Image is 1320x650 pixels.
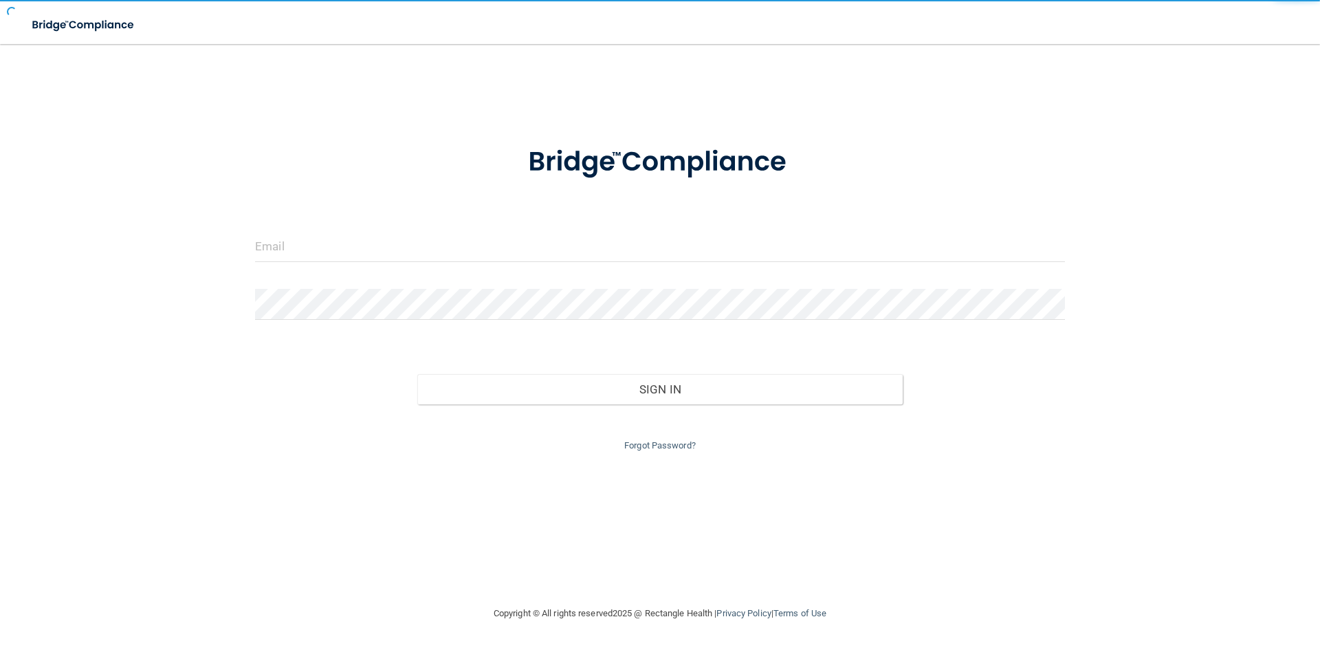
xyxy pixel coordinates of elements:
a: Forgot Password? [624,440,696,451]
img: bridge_compliance_login_screen.278c3ca4.svg [500,127,820,198]
button: Sign In [417,374,903,404]
div: Copyright © All rights reserved 2025 @ Rectangle Health | | [409,592,911,636]
input: Email [255,231,1065,262]
img: bridge_compliance_login_screen.278c3ca4.svg [21,11,147,39]
a: Terms of Use [773,608,826,618]
a: Privacy Policy [716,608,771,618]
